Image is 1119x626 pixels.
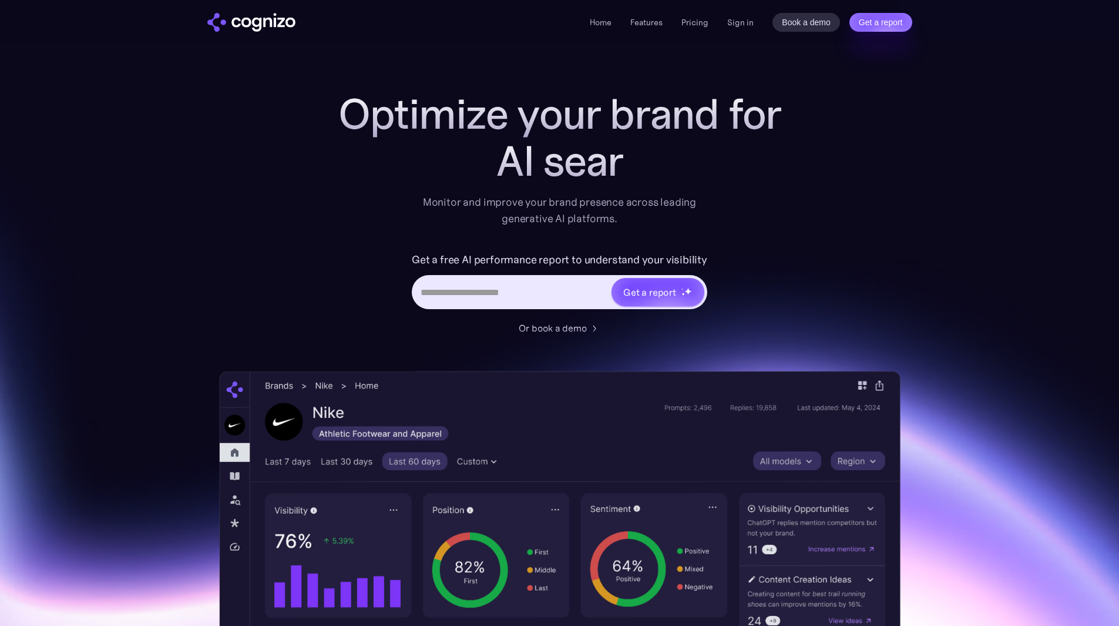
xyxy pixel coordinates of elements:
[325,138,795,185] div: AI sear
[519,321,587,335] div: Or book a demo
[623,285,676,299] div: Get a report
[681,292,685,296] img: star
[590,17,611,28] a: Home
[681,17,708,28] a: Pricing
[412,250,707,269] label: Get a free AI performance report to understand your visibility
[727,15,754,29] a: Sign in
[849,13,912,32] a: Get a report
[207,13,295,32] a: home
[630,17,663,28] a: Features
[684,287,692,295] img: star
[681,288,683,290] img: star
[772,13,840,32] a: Book a demo
[519,321,601,335] a: Or book a demo
[325,91,795,138] h1: Optimize your brand for
[610,277,705,307] a: Get a reportstarstarstar
[415,194,704,227] div: Monitor and improve your brand presence across leading generative AI platforms.
[412,250,707,315] form: Hero URL Input Form
[207,13,295,32] img: cognizo logo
